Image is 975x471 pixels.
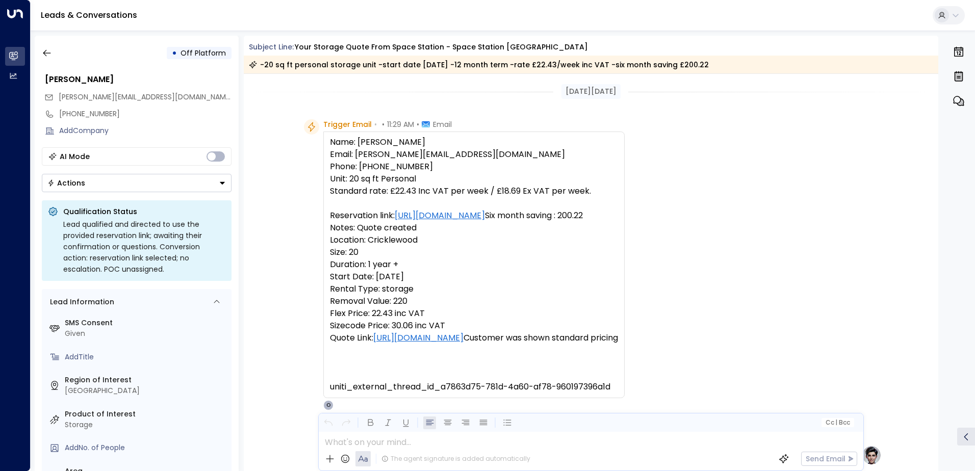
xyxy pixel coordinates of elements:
[60,151,90,162] div: AI Mode
[395,210,485,222] a: [URL][DOMAIN_NAME]
[65,442,227,453] div: AddNo. of People
[41,9,137,21] a: Leads & Conversations
[433,119,452,129] span: Email
[374,119,377,129] span: •
[65,420,227,430] div: Storage
[172,44,177,62] div: •
[47,178,85,188] div: Actions
[59,92,233,102] span: [PERSON_NAME][EMAIL_ADDRESS][DOMAIN_NAME]
[295,42,588,53] div: Your storage quote from Space Station - Space Station [GEOGRAPHIC_DATA]
[861,445,882,465] img: profile-logo.png
[825,419,850,426] span: Cc Bcc
[373,332,464,344] a: [URL][DOMAIN_NAME]
[65,385,227,396] div: [GEOGRAPHIC_DATA]
[323,400,333,410] div: O
[65,328,227,339] div: Given
[65,352,227,362] div: AddTitle
[323,119,372,129] span: Trigger Email
[42,174,232,192] button: Actions
[821,418,854,428] button: Cc|Bcc
[835,419,837,426] span: |
[65,318,227,328] label: SMS Consent
[63,219,225,275] div: Lead qualified and directed to use the provided reservation link; awaiting their confirmation or ...
[561,84,621,99] div: [DATE][DATE]
[59,92,232,102] span: lindsey.aneizi@bgf.co.uk
[65,409,227,420] label: Product of Interest
[42,174,232,192] div: Button group with a nested menu
[59,125,232,136] div: AddCompany
[381,454,530,463] div: The agent signature is added automatically
[322,416,335,429] button: Undo
[340,416,352,429] button: Redo
[59,109,232,119] div: [PHONE_NUMBER]
[417,119,419,129] span: •
[63,206,225,217] p: Qualification Status
[46,297,114,307] div: Lead Information
[249,42,294,52] span: Subject Line:
[382,119,384,129] span: •
[330,136,618,393] pre: Name: [PERSON_NAME] Email: [PERSON_NAME][EMAIL_ADDRESS][DOMAIN_NAME] Phone: [PHONE_NUMBER] Unit: ...
[249,60,709,70] div: -20 sq ft personal storage unit -start date [DATE] -12 month term -rate £22.43/week inc VAT -six ...
[387,119,414,129] span: 11:29 AM
[45,73,232,86] div: [PERSON_NAME]
[65,375,227,385] label: Region of Interest
[181,48,226,58] span: Off Platform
